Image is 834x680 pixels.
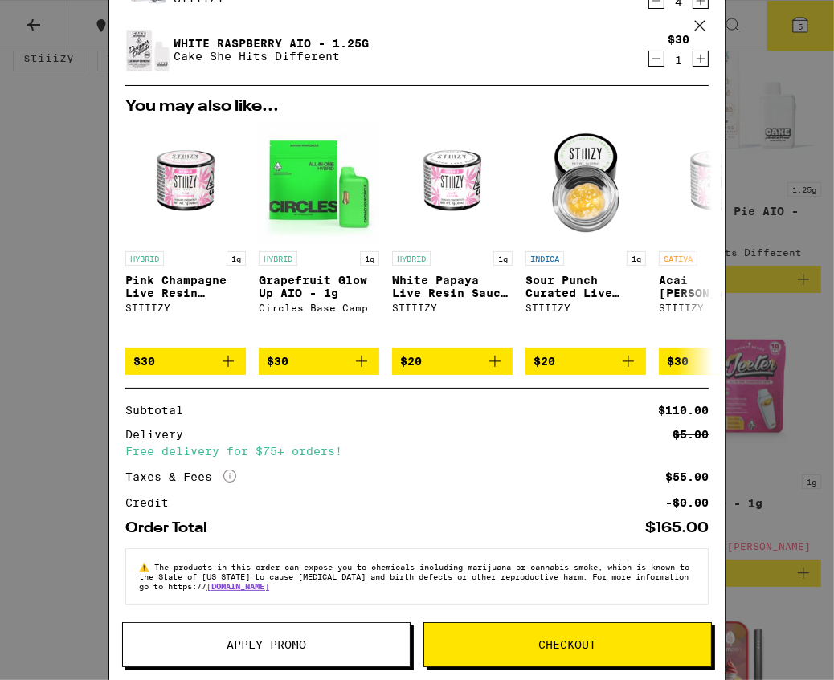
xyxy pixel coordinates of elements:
span: $30 [133,355,155,368]
a: Open page for Grapefruit Glow Up AIO - 1g from Circles Base Camp [259,123,379,348]
p: Acai [PERSON_NAME] Live Resin Diamonds - 1g [659,274,779,299]
p: HYBRID [259,251,297,266]
a: [DOMAIN_NAME] [206,581,269,591]
img: White Raspberry AIO - 1.25g [125,27,170,72]
img: STIIIZY - Acai Berry Live Resin Diamonds - 1g [659,123,779,243]
p: Sour Punch Curated Live Resin Sauce - 1g [525,274,646,299]
button: Checkout [423,622,712,667]
div: $110.00 [658,405,709,416]
a: Open page for Sour Punch Curated Live Resin Sauce - 1g from STIIIZY [525,123,646,348]
span: $20 [400,355,422,368]
div: $165.00 [645,521,709,535]
button: Apply Promo [122,622,411,667]
div: Credit [125,497,180,508]
span: $30 [667,355,689,368]
img: STIIIZY - Pink Champagne Live Resin Diamonds - 1g [125,123,246,243]
div: 1 [668,54,689,67]
img: STIIIZY - Sour Punch Curated Live Resin Sauce - 1g [525,123,646,243]
div: STIIIZY [125,303,246,313]
div: Subtotal [125,405,194,416]
div: -$0.00 [665,497,709,508]
p: Cake She Hits Different [174,50,369,63]
p: White Papaya Live Resin Sauce - 1g [392,274,513,299]
div: $30 [668,33,689,46]
p: Pink Champagne Live Resin Diamonds - 1g [125,274,246,299]
a: Open page for White Papaya Live Resin Sauce - 1g from STIIIZY [392,123,513,348]
span: ⚠️ [139,562,154,572]
p: Grapefruit Glow Up AIO - 1g [259,274,379,299]
div: STIIIZY [659,303,779,313]
span: Apply Promo [227,639,306,650]
button: Increment [693,51,709,67]
h2: You may also like... [125,99,709,115]
div: STIIIZY [392,303,513,313]
button: Add to bag [525,348,646,375]
div: Circles Base Camp [259,303,379,313]
button: Add to bag [125,348,246,375]
div: Delivery [125,429,194,440]
p: 1g [227,251,246,266]
p: 1g [493,251,513,266]
div: STIIIZY [525,303,646,313]
img: STIIIZY - White Papaya Live Resin Sauce - 1g [392,123,513,243]
p: HYBRID [392,251,431,266]
button: Decrement [648,51,664,67]
div: Order Total [125,521,219,535]
span: $20 [534,355,555,368]
p: 1g [360,251,379,266]
button: Add to bag [659,348,779,375]
a: Open page for Acai Berry Live Resin Diamonds - 1g from STIIIZY [659,123,779,348]
div: $5.00 [673,429,709,440]
button: Add to bag [392,348,513,375]
button: Add to bag [259,348,379,375]
span: Checkout [539,639,597,650]
p: INDICA [525,251,564,266]
div: Taxes & Fees [125,470,236,484]
a: White Raspberry AIO - 1.25g [174,37,369,50]
div: $55.00 [665,471,709,483]
img: Circles Base Camp - Grapefruit Glow Up AIO - 1g [259,123,379,243]
p: 1g [627,251,646,266]
span: The products in this order can expose you to chemicals including marijuana or cannabis smoke, whi... [139,562,689,591]
span: Hi. Need any help? [10,11,116,24]
p: SATIVA [659,251,697,266]
span: $30 [267,355,288,368]
a: Open page for Pink Champagne Live Resin Diamonds - 1g from STIIIZY [125,123,246,348]
div: Free delivery for $75+ orders! [125,446,709,457]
